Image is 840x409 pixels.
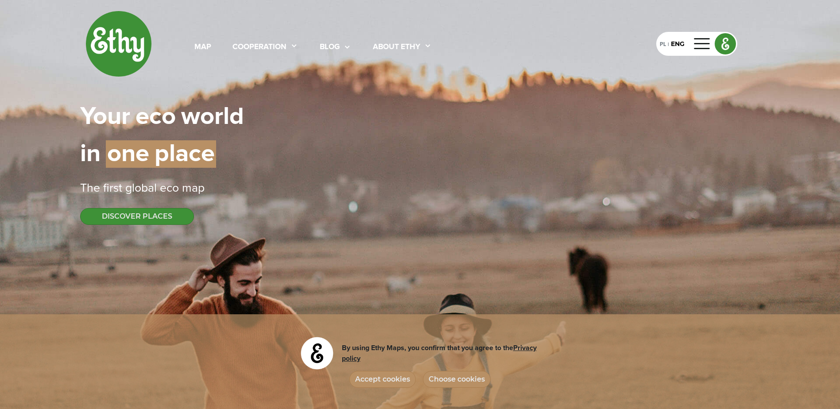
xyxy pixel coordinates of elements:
div: | [666,41,671,49]
span: | [149,140,155,168]
span: | [176,104,181,129]
span: in [80,142,101,166]
div: The first global eco map [80,180,760,197]
button: Choose cookies [423,371,491,388]
div: PL [660,39,666,49]
div: cooperation [232,42,286,53]
div: map [194,42,211,53]
img: ethy logo [715,34,735,54]
div: About ethy [373,42,420,53]
div: ENG [671,39,685,49]
span: world [181,104,244,129]
button: DISCOVER PLACES [80,208,194,225]
img: ethy-logo [85,11,152,77]
span: | [101,142,106,166]
span: Your [80,104,130,129]
button: Accept cookies [349,371,416,388]
span: eco [135,104,176,129]
span: one [106,140,149,168]
img: logo_bw.png [299,336,335,371]
span: | [130,104,135,129]
div: blog [320,42,340,53]
span: place [155,140,216,168]
a: Privacy policy [342,344,537,362]
span: By using Ethy Maps, you confirm that you agree to the [342,344,537,362]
